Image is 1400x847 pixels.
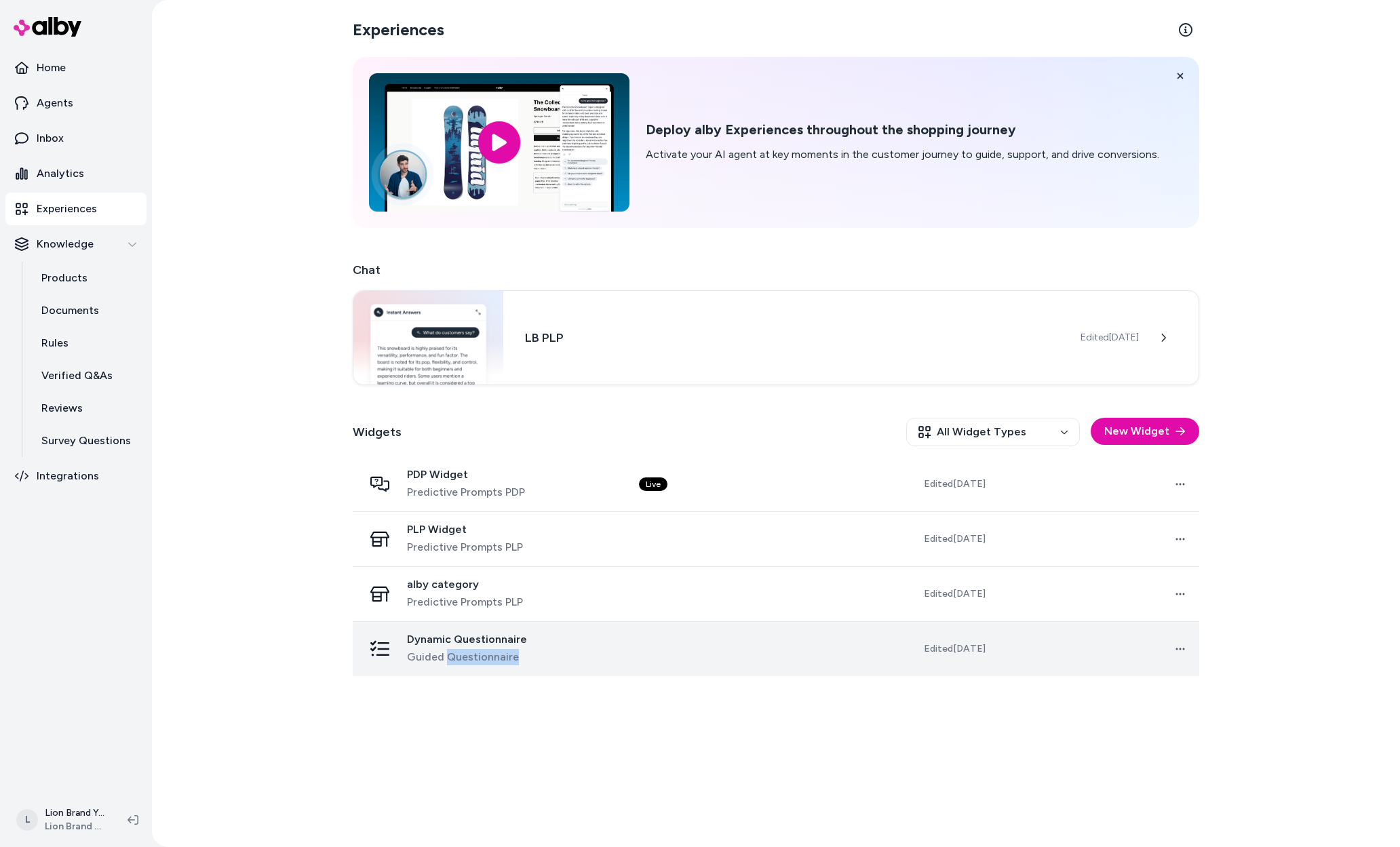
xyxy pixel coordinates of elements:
[41,335,69,351] p: Rules
[407,633,527,646] span: Dynamic Questionnaire
[41,433,131,449] p: Survey Questions
[14,17,81,37] img: alby Logo
[1081,331,1139,344] span: Edited [DATE]
[37,165,84,182] p: Analytics
[924,642,986,656] span: Edited [DATE]
[924,477,986,491] span: Edited [DATE]
[37,130,64,146] p: Inbox
[45,820,106,833] span: Lion Brand Yarn
[407,523,523,536] span: PLP Widget
[353,260,1199,279] h2: Chat
[41,270,87,286] p: Products
[45,806,106,820] p: Lion Brand Yarn Shopify
[28,294,147,327] a: Documents
[28,359,147,392] a: Verified Q&As
[41,302,99,319] p: Documents
[37,201,97,217] p: Experiences
[41,368,113,384] p: Verified Q&As
[525,328,1059,347] h3: LB PLP
[407,468,525,481] span: PDP Widget
[8,798,117,842] button: LLion Brand Yarn ShopifyLion Brand Yarn
[353,19,444,41] h2: Experiences
[1091,418,1199,445] button: New Widget
[646,121,1159,138] h2: Deploy alby Experiences throughout the shopping journey
[28,392,147,425] a: Reviews
[5,52,147,84] a: Home
[37,468,99,484] p: Integrations
[5,460,147,492] a: Integrations
[353,290,1199,385] a: Chat widgetLB PLPEdited[DATE]
[353,422,402,441] h2: Widgets
[37,60,66,76] p: Home
[28,262,147,294] a: Products
[16,809,38,831] span: L
[906,418,1080,446] button: All Widget Types
[37,95,73,111] p: Agents
[5,122,147,155] a: Inbox
[353,291,503,385] img: Chat widget
[5,157,147,190] a: Analytics
[5,228,147,260] button: Knowledge
[407,539,523,555] span: Predictive Prompts PLP
[924,587,986,601] span: Edited [DATE]
[37,236,94,252] p: Knowledge
[407,578,523,591] span: alby category
[646,146,1159,163] p: Activate your AI agent at key moments in the customer journey to guide, support, and drive conver...
[28,425,147,457] a: Survey Questions
[407,594,523,610] span: Predictive Prompts PLP
[924,532,986,546] span: Edited [DATE]
[407,649,527,665] span: Guided Questionnaire
[28,327,147,359] a: Rules
[5,193,147,225] a: Experiences
[41,400,83,416] p: Reviews
[5,87,147,119] a: Agents
[407,484,525,500] span: Predictive Prompts PDP
[639,477,667,491] div: Live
